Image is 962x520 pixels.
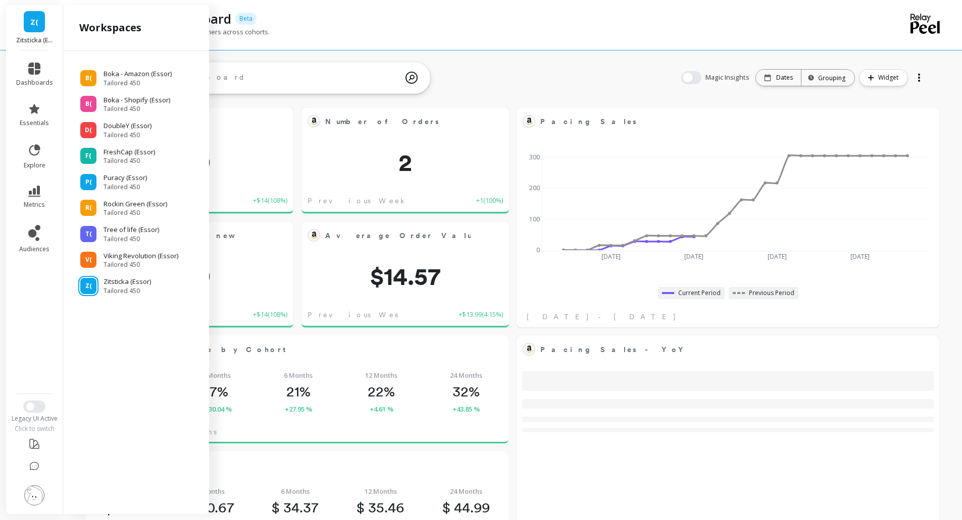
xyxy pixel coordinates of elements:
[285,404,312,414] span: +27.95 %
[859,69,908,86] button: Widget
[20,119,49,127] span: essentials
[452,404,480,414] span: +43.85 %
[187,499,234,516] p: 30.67
[286,383,311,400] p: 21%
[540,342,901,357] span: Pacing Sales - YoY
[24,201,45,209] span: metrics
[301,150,509,175] span: 2
[196,486,225,496] span: 3 Months
[23,400,45,413] button: Switch to New UI
[85,230,92,238] span: T(
[365,486,397,496] span: 12 Months
[272,499,319,516] p: 34.37
[406,64,418,91] img: magic search icon
[678,289,721,297] span: Current Period
[85,256,92,264] span: V(
[476,196,503,206] span: +1 ( 100% )
[104,69,172,79] p: Boka - Amazon (Essor)
[16,79,53,87] span: dashboards
[811,73,845,83] div: Grouping
[284,370,313,380] span: 6 Months
[104,225,159,235] p: Tree of life (Essor)
[6,425,63,433] div: Click to switch
[325,117,439,127] span: Number of Orders
[749,289,794,297] span: Previous Period
[205,383,228,400] p: 17%
[104,131,151,139] span: Tailored 450
[110,458,470,473] span: CLTV
[6,415,63,423] div: Legacy UI Active
[104,287,151,295] span: Tailored 450
[705,73,751,83] span: Magic Insights
[325,230,550,241] span: Average Order Value - Amazon
[104,199,167,209] p: Rockin Green (Essor)
[85,126,92,134] span: D(
[357,499,404,516] p: 35.46
[202,370,231,380] span: 3 Months
[540,114,901,129] span: Pacing Sales
[776,74,793,82] p: Dates
[30,16,38,28] span: Z(
[85,152,91,160] span: F(
[104,121,151,131] p: DoubleY (Essor)
[308,310,408,320] span: Previous Week
[104,261,178,269] span: Tailored 450
[450,486,482,496] span: 24 Months
[235,13,257,25] p: Beta
[450,370,482,380] span: 24 Months
[442,499,450,516] span: $
[540,344,689,355] span: Pacing Sales - YoY
[253,310,287,320] span: +$14 ( 108% )
[442,499,490,516] p: 44.99
[104,105,170,113] span: Tailored 450
[104,147,155,157] p: FreshCap (Essor)
[24,161,45,169] span: explore
[272,499,280,516] span: $
[104,209,167,217] span: Tailored 450
[357,499,365,516] span: $
[325,114,471,129] span: Number of Orders
[110,342,470,357] span: Repurchase Rate by Cohort
[19,245,49,253] span: audiences
[104,157,155,165] span: Tailored 450
[104,235,159,243] span: Tailored 450
[301,264,509,288] span: $14.57
[527,312,677,322] span: [DATE] - [DATE]
[878,73,901,83] span: Widget
[104,95,170,105] p: Boka - Shopify (Essor)
[104,183,147,191] span: Tailored 450
[370,404,393,414] span: +4.61 %
[79,21,141,35] h2: workspaces
[24,485,44,505] img: profile picture
[365,370,397,380] span: 12 Months
[85,74,92,82] span: B(
[104,173,147,183] p: Puracy (Essor)
[452,383,480,400] p: 32%
[104,79,172,87] span: Tailored 450
[281,486,310,496] span: 6 Months
[85,100,92,108] span: B(
[85,204,92,212] span: R(
[540,117,636,127] span: Pacing Sales
[253,196,287,206] span: +$14 ( 108% )
[459,310,503,320] span: +$13.99 ( 4.15% )
[201,404,232,414] span: +130.04 %
[325,228,471,243] span: Average Order Value - Amazon
[85,282,92,290] span: Z(
[308,196,408,206] span: Previous Week
[16,36,53,44] p: Zitsticka (Essor)
[104,251,178,261] p: Viking Revolution (Essor)
[368,383,395,400] p: 22%
[85,178,92,186] span: P(
[104,277,151,287] p: Zitsticka (Essor)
